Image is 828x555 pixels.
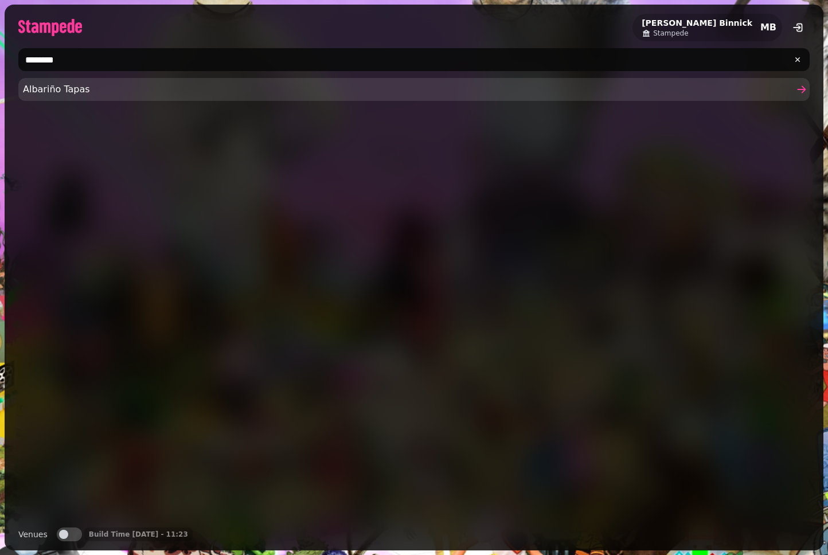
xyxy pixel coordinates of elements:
h2: [PERSON_NAME] Binnick [642,17,752,29]
img: logo [18,19,82,36]
p: Build Time [DATE] - 11:23 [89,530,188,539]
button: logout [787,16,810,39]
span: MB [760,23,776,32]
span: Stampede [653,29,688,38]
a: Stampede [642,29,752,38]
span: Albariño Tapas [23,83,794,96]
label: Venues [18,527,48,541]
a: Albariño Tapas [18,78,810,101]
button: clear [788,50,807,69]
